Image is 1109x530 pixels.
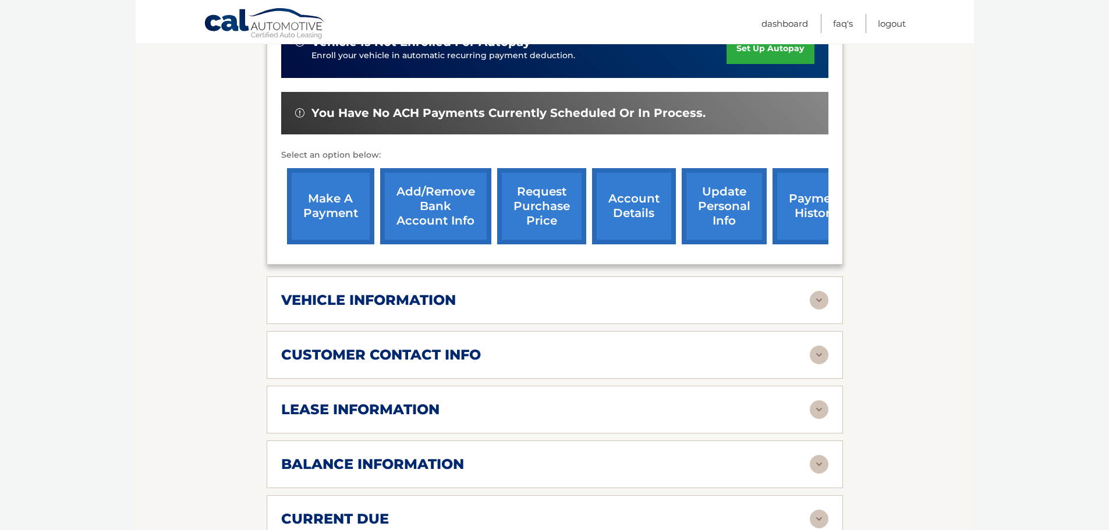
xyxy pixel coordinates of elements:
a: Add/Remove bank account info [380,168,491,244]
a: update personal info [682,168,767,244]
span: You have no ACH payments currently scheduled or in process. [311,106,706,120]
img: accordion-rest.svg [810,291,828,310]
img: accordion-rest.svg [810,510,828,528]
p: Enroll your vehicle in automatic recurring payment deduction. [311,49,727,62]
a: Dashboard [761,14,808,33]
a: payment history [773,168,860,244]
h2: vehicle information [281,291,456,309]
h2: customer contact info [281,346,481,364]
a: FAQ's [833,14,853,33]
img: accordion-rest.svg [810,346,828,364]
h2: lease information [281,401,440,418]
h2: balance information [281,456,464,473]
a: make a payment [287,168,374,244]
a: set up autopay [727,33,814,64]
a: request purchase price [497,168,586,244]
a: account details [592,168,676,244]
img: accordion-rest.svg [810,400,828,419]
a: Cal Automotive [204,8,326,41]
h2: current due [281,510,389,528]
img: alert-white.svg [295,108,304,118]
p: Select an option below: [281,148,828,162]
a: Logout [878,14,906,33]
img: accordion-rest.svg [810,455,828,474]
